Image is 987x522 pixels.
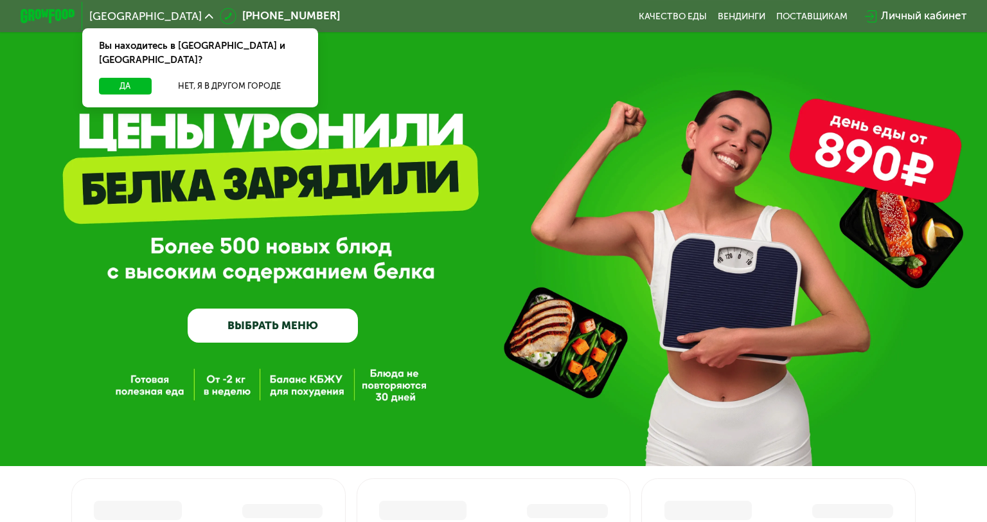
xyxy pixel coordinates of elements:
[881,8,966,24] div: Личный кабинет
[718,11,765,22] a: Вендинги
[188,309,359,343] a: ВЫБРАТЬ МЕНЮ
[220,8,339,24] a: [PHONE_NUMBER]
[89,11,202,22] span: [GEOGRAPHIC_DATA]
[639,11,707,22] a: Качество еды
[776,11,848,22] div: поставщикам
[99,78,152,94] button: Да
[157,78,301,94] button: Нет, я в другом городе
[82,28,318,78] div: Вы находитесь в [GEOGRAPHIC_DATA] и [GEOGRAPHIC_DATA]?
